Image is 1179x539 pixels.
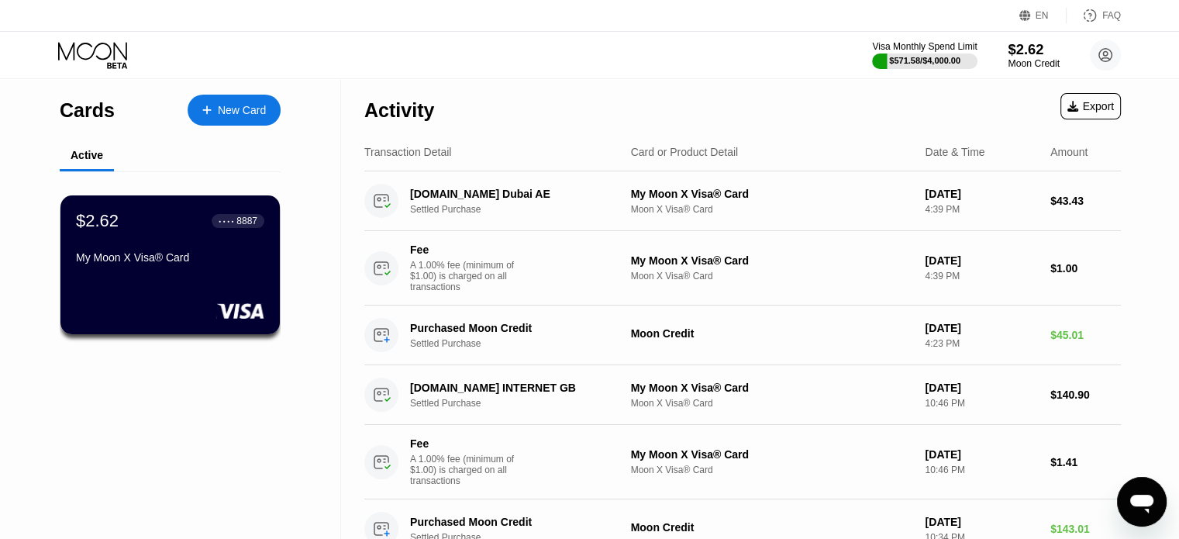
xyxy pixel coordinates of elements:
[410,454,526,486] div: A 1.00% fee (minimum of $1.00) is charged on all transactions
[1102,10,1121,21] div: FAQ
[925,322,1038,334] div: [DATE]
[76,251,264,264] div: My Moon X Visa® Card
[925,338,1038,349] div: 4:23 PM
[925,188,1038,200] div: [DATE]
[236,216,257,226] div: 8887
[71,149,103,161] div: Active
[410,244,519,256] div: Fee
[872,41,977,69] div: Visa Monthly Spend Limit$571.58/$4,000.00
[1050,262,1121,275] div: $1.00
[364,306,1121,365] div: Purchased Moon CreditSettled PurchaseMoon Credit[DATE]4:23 PM$45.01
[1050,329,1121,341] div: $45.01
[925,204,1038,215] div: 4:39 PM
[364,146,451,158] div: Transaction Detail
[1050,389,1121,401] div: $140.90
[410,516,622,528] div: Purchased Moon Credit
[1036,10,1049,21] div: EN
[925,146,984,158] div: Date & Time
[631,204,913,215] div: Moon X Visa® Card
[410,338,639,349] div: Settled Purchase
[76,211,119,231] div: $2.62
[872,41,977,52] div: Visa Monthly Spend Limit
[631,146,739,158] div: Card or Product Detail
[631,465,913,475] div: Moon X Visa® Card
[1008,41,1060,69] div: $2.62Moon Credit
[410,260,526,292] div: A 1.00% fee (minimum of $1.00) is charged on all transactions
[1060,93,1121,119] div: Export
[364,231,1121,306] div: FeeA 1.00% fee (minimum of $1.00) is charged on all transactionsMy Moon X Visa® CardMoon X Visa® ...
[218,104,266,117] div: New Card
[410,204,639,215] div: Settled Purchase
[631,188,913,200] div: My Moon X Visa® Card
[925,516,1038,528] div: [DATE]
[60,195,280,334] div: $2.62● ● ● ●8887My Moon X Visa® Card
[188,95,281,126] div: New Card
[410,382,622,394] div: [DOMAIN_NAME] INTERNET GB
[925,465,1038,475] div: 10:46 PM
[410,322,622,334] div: Purchased Moon Credit
[1050,523,1121,535] div: $143.01
[925,398,1038,409] div: 10:46 PM
[631,327,913,340] div: Moon Credit
[1050,195,1121,207] div: $43.43
[60,99,115,122] div: Cards
[631,382,913,394] div: My Moon X Visa® Card
[925,271,1038,282] div: 4:39 PM
[1050,146,1088,158] div: Amount
[1050,456,1121,468] div: $1.41
[925,448,1038,461] div: [DATE]
[1019,8,1067,23] div: EN
[631,271,913,282] div: Moon X Visa® Card
[1067,100,1114,112] div: Export
[410,437,519,450] div: Fee
[889,56,960,65] div: $571.58 / $4,000.00
[925,382,1038,394] div: [DATE]
[631,448,913,461] div: My Moon X Visa® Card
[410,188,622,200] div: [DOMAIN_NAME] Dubai AE
[631,398,913,409] div: Moon X Visa® Card
[364,99,434,122] div: Activity
[410,398,639,409] div: Settled Purchase
[631,521,913,534] div: Moon Credit
[1067,8,1121,23] div: FAQ
[631,254,913,267] div: My Moon X Visa® Card
[1008,58,1060,69] div: Moon Credit
[1008,41,1060,57] div: $2.62
[364,365,1121,425] div: [DOMAIN_NAME] INTERNET GBSettled PurchaseMy Moon X Visa® CardMoon X Visa® Card[DATE]10:46 PM$140.90
[1117,477,1167,527] iframe: Przycisk umożliwiający otwarcie okna komunikatora
[219,219,234,223] div: ● ● ● ●
[925,254,1038,267] div: [DATE]
[364,425,1121,499] div: FeeA 1.00% fee (minimum of $1.00) is charged on all transactionsMy Moon X Visa® CardMoon X Visa® ...
[364,171,1121,231] div: [DOMAIN_NAME] Dubai AESettled PurchaseMy Moon X Visa® CardMoon X Visa® Card[DATE]4:39 PM$43.43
